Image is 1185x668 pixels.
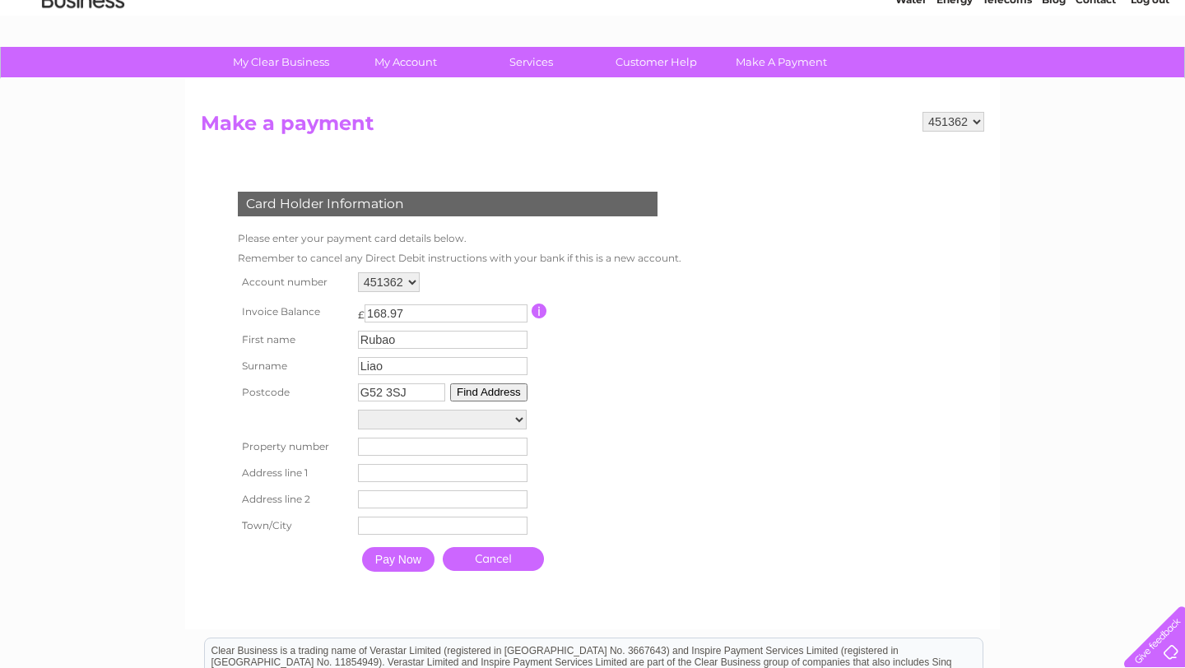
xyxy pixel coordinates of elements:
[234,460,354,486] th: Address line 1
[234,353,354,379] th: Surname
[234,513,354,539] th: Town/City
[532,304,547,318] input: Information
[41,43,125,93] img: logo.png
[338,47,474,77] a: My Account
[443,547,544,571] a: Cancel
[450,383,527,401] button: Find Address
[205,9,983,80] div: Clear Business is a trading name of Verastar Limited (registered in [GEOGRAPHIC_DATA] No. 3667643...
[362,547,434,572] input: Pay Now
[234,327,354,353] th: First name
[713,47,849,77] a: Make A Payment
[234,296,354,327] th: Invoice Balance
[983,70,1032,82] a: Telecoms
[895,70,927,82] a: Water
[234,229,685,248] td: Please enter your payment card details below.
[463,47,599,77] a: Services
[358,300,365,321] td: £
[238,192,658,216] div: Card Holder Information
[234,434,354,460] th: Property number
[234,379,354,406] th: Postcode
[213,47,349,77] a: My Clear Business
[588,47,724,77] a: Customer Help
[201,112,984,143] h2: Make a payment
[936,70,973,82] a: Energy
[1042,70,1066,82] a: Blog
[1131,70,1169,82] a: Log out
[1076,70,1116,82] a: Contact
[234,248,685,268] td: Remember to cancel any Direct Debit instructions with your bank if this is a new account.
[875,8,988,29] a: 0333 014 3131
[234,268,354,296] th: Account number
[234,486,354,513] th: Address line 2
